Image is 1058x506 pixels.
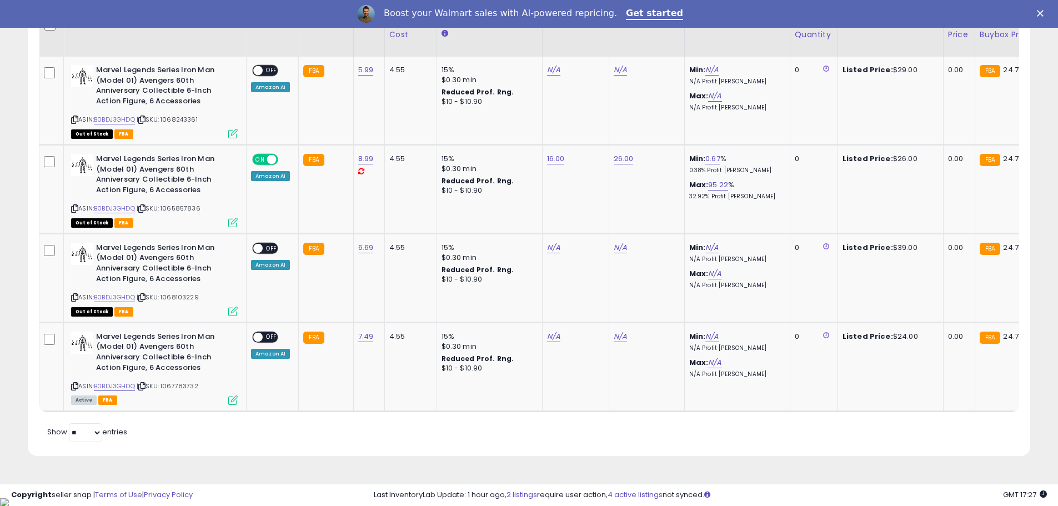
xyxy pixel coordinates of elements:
[389,243,428,253] div: 4.55
[705,64,719,76] a: N/A
[94,293,135,302] a: B0BDJ3GHDQ
[358,64,374,76] a: 5.99
[948,17,970,41] div: Ship Price
[442,154,534,164] div: 15%
[689,268,709,279] b: Max:
[94,382,135,391] a: B0BDJ3GHDQ
[547,331,560,342] a: N/A
[358,153,374,164] a: 8.99
[507,489,537,500] a: 2 listings
[614,64,627,76] a: N/A
[1003,64,1023,75] span: 24.76
[71,154,238,226] div: ASIN:
[94,204,135,213] a: B0BDJ3GHDQ
[689,370,781,378] p: N/A Profit [PERSON_NAME]
[71,154,93,176] img: 415qDENGDWL._SL40_.jpg
[137,382,198,390] span: | SKU: 1067783732
[137,204,200,213] span: | SKU: 1065857836
[114,129,133,139] span: FBA
[843,153,893,164] b: Listed Price:
[137,115,198,124] span: | SKU: 1068243361
[442,332,534,342] div: 15%
[114,218,133,228] span: FBA
[71,65,93,87] img: 415qDENGDWL._SL40_.jpg
[843,332,935,342] div: $24.00
[689,242,706,253] b: Min:
[303,243,324,255] small: FBA
[795,17,833,41] div: Fulfillable Quantity
[71,129,113,139] span: All listings that are currently out of stock and unavailable for purchase on Amazon
[114,307,133,317] span: FBA
[71,332,238,404] div: ASIN:
[980,65,1000,77] small: FBA
[389,17,432,41] div: Fulfillment Cost
[71,243,238,315] div: ASIN:
[71,65,238,137] div: ASIN:
[614,153,634,164] a: 26.00
[442,275,534,284] div: $10 - $10.90
[689,104,781,112] p: N/A Profit [PERSON_NAME]
[71,395,97,405] span: All listings currently available for purchase on Amazon
[684,13,790,57] th: The percentage added to the cost of goods (COGS) that forms the calculator for Min & Max prices.
[843,65,935,75] div: $29.00
[442,364,534,373] div: $10 - $10.90
[843,154,935,164] div: $26.00
[358,331,374,342] a: 7.49
[442,342,534,352] div: $0.30 min
[303,65,324,77] small: FBA
[442,164,534,174] div: $0.30 min
[263,332,280,342] span: OFF
[689,153,706,164] b: Min:
[442,97,534,107] div: $10 - $10.90
[442,354,514,363] b: Reduced Prof. Rng.
[948,65,966,75] div: 0.00
[705,153,720,164] a: 0.67
[980,154,1000,166] small: FBA
[442,87,514,97] b: Reduced Prof. Rng.
[689,78,781,86] p: N/A Profit [PERSON_NAME]
[689,344,781,352] p: N/A Profit [PERSON_NAME]
[689,91,709,101] b: Max:
[389,65,428,75] div: 4.55
[442,29,448,39] small: Amazon Fees.
[442,186,534,196] div: $10 - $10.90
[689,64,706,75] b: Min:
[689,180,781,201] div: %
[843,242,893,253] b: Listed Price:
[708,268,721,279] a: N/A
[843,64,893,75] b: Listed Price:
[795,65,829,75] div: 0
[614,331,627,342] a: N/A
[689,255,781,263] p: N/A Profit [PERSON_NAME]
[96,65,231,109] b: Marvel Legends Series Iron Man (Model 01) Avengers 60th Anniversary Collectible 6-Inch Action Fig...
[277,155,294,164] span: OFF
[1003,153,1023,164] span: 24.76
[980,332,1000,344] small: FBA
[795,154,829,164] div: 0
[705,331,719,342] a: N/A
[626,8,683,20] a: Get started
[251,82,290,92] div: Amazon AI
[708,357,721,368] a: N/A
[251,349,290,359] div: Amazon AI
[96,243,231,287] b: Marvel Legends Series Iron Man (Model 01) Avengers 60th Anniversary Collectible 6-Inch Action Fig...
[71,307,113,317] span: All listings that are currently out of stock and unavailable for purchase on Amazon
[263,66,280,76] span: OFF
[303,332,324,344] small: FBA
[689,331,706,342] b: Min:
[11,489,52,500] strong: Copyright
[11,490,193,500] div: seller snap | |
[384,8,617,19] div: Boost your Walmart sales with AI-powered repricing.
[442,265,514,274] b: Reduced Prof. Rng.
[253,155,267,164] span: ON
[795,332,829,342] div: 0
[689,179,709,190] b: Max:
[137,293,199,302] span: | SKU: 1068103229
[980,17,1037,41] div: Current Buybox Price
[303,154,324,166] small: FBA
[708,91,721,102] a: N/A
[1003,242,1023,253] span: 24.76
[389,154,428,164] div: 4.55
[71,332,93,354] img: 415qDENGDWL._SL40_.jpg
[96,154,231,198] b: Marvel Legends Series Iron Man (Model 01) Avengers 60th Anniversary Collectible 6-Inch Action Fig...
